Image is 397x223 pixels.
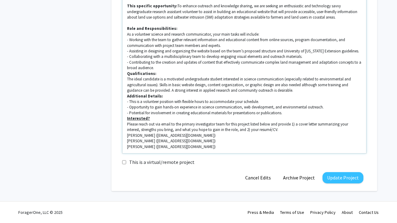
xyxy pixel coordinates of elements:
a: About [342,210,353,215]
span: - Collaborating with a multidisciplinary team to develop engaging visual elements and outreach ma... [127,54,302,59]
a: Contact Us [359,210,379,215]
span: - Working with the team to gather relevant information and educational content from online source... [127,37,346,48]
span: As a volunteer science and research communicator, your main tasks will include: [127,32,259,37]
button: Archive Project [279,172,319,183]
strong: This specific opportunity: [127,3,177,9]
span: To enhance outreach and knowledge sharing, we are seeking an enthusiastic and technology savvy un... [127,3,358,20]
p: [EMAIL_ADDRESS][DOMAIN_NAME]) [127,133,362,138]
strong: Additional Details: [127,94,163,99]
span: - This is a volunteer position with flexible hours to accommodate your schedule. [127,99,259,104]
span: [PERSON_NAME] ( [127,133,157,138]
u: Interested? [127,116,150,121]
span: - Contributing to the creation and updates of content that effectively communicate complex land m... [127,60,362,70]
iframe: Chat [5,196,26,218]
div: ForagerOne, LLC © 2025 [18,202,63,223]
span: - Assisting in designing and organizing the website based on the team’s proposed structure and Un... [127,48,359,54]
span: - Opportunity to gain hands-on experience in science communication, web development, and environm... [127,104,324,110]
span: - Potential for involvement in creating educational materials for presentations or publications. [127,110,282,115]
strong: Qualifications: [127,71,156,76]
a: Press & Media [248,210,274,215]
span: Please reach out via email to the primary investigator team for this project listed below and pro... [127,122,349,132]
a: Terms of Use [280,210,304,215]
button: Update Project [322,172,363,183]
span: The ideal candidate is a motivated undergraduate student interested in science communication (esp... [127,76,352,93]
button: Cancel Edits [241,172,275,183]
a: Privacy Policy [310,210,336,215]
span: [PERSON_NAME] ([EMAIL_ADDRESS][DOMAIN_NAME]) [127,138,216,143]
span: [PERSON_NAME] ([EMAIL_ADDRESS][DOMAIN_NAME]) [127,144,216,149]
label: This is a virtual/remote project [129,158,195,166]
strong: Role and Responsibilities: [127,26,177,31]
